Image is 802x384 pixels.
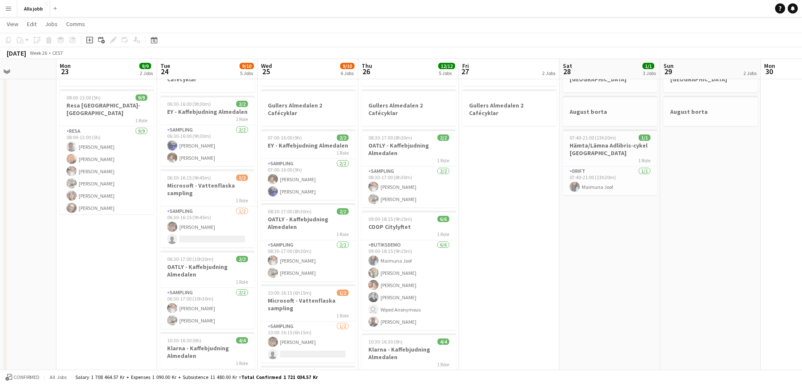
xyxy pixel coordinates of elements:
[3,19,22,30] a: View
[27,20,37,28] span: Edit
[75,374,318,380] div: Salary 1 708 464.57 kr + Expenses 1 090.00 kr + Subsistence 11 480.00 kr =
[241,374,318,380] span: Total Confirmed 1 721 034.57 kr
[17,0,50,17] button: Alla jobb
[52,50,63,56] div: CEST
[63,19,88,30] a: Comms
[45,20,58,28] span: Jobs
[24,19,40,30] a: Edit
[7,20,19,28] span: View
[13,374,40,380] span: Confirmed
[66,20,85,28] span: Comms
[4,373,41,382] button: Confirmed
[28,50,49,56] span: Week 26
[7,49,26,57] div: [DATE]
[48,374,68,380] span: All jobs
[42,19,61,30] a: Jobs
